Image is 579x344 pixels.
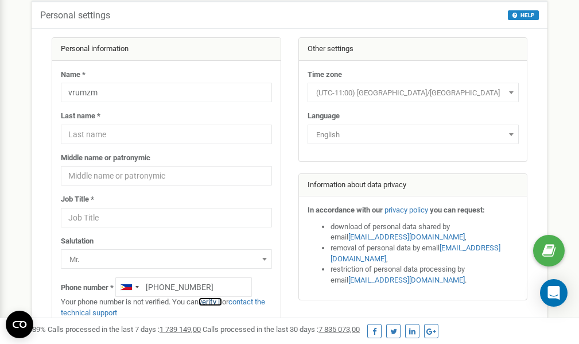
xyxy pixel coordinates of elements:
[199,297,222,306] a: verify it
[61,83,272,102] input: Name
[52,38,281,61] div: Personal information
[61,69,86,80] label: Name *
[299,38,527,61] div: Other settings
[160,325,201,334] u: 1 739 149,00
[61,111,100,122] label: Last name *
[308,206,383,214] strong: In accordance with our
[65,252,268,268] span: Mr.
[6,311,33,338] button: Open CMP widget
[116,278,142,296] div: Telephone country code
[203,325,360,334] span: Calls processed in the last 30 days :
[348,233,465,241] a: [EMAIL_ADDRESS][DOMAIN_NAME]
[61,166,272,185] input: Middle name or patronymic
[61,297,265,317] a: contact the technical support
[48,325,201,334] span: Calls processed in the last 7 days :
[299,174,527,197] div: Information about data privacy
[384,206,428,214] a: privacy policy
[331,264,519,285] li: restriction of personal data processing by email .
[61,236,94,247] label: Salutation
[61,208,272,227] input: Job Title
[312,85,515,101] span: (UTC-11:00) Pacific/Midway
[308,125,519,144] span: English
[61,194,94,205] label: Job Title *
[348,276,465,284] a: [EMAIL_ADDRESS][DOMAIN_NAME]
[61,249,272,269] span: Mr.
[308,111,340,122] label: Language
[61,297,272,318] p: Your phone number is not verified. You can or
[115,277,252,297] input: +1-800-555-55-55
[331,243,519,264] li: removal of personal data by email ,
[540,279,568,307] div: Open Intercom Messenger
[40,10,110,21] h5: Personal settings
[318,325,360,334] u: 7 835 073,00
[312,127,515,143] span: English
[308,69,342,80] label: Time zone
[308,83,519,102] span: (UTC-11:00) Pacific/Midway
[61,283,114,293] label: Phone number *
[331,243,500,263] a: [EMAIL_ADDRESS][DOMAIN_NAME]
[508,10,539,20] button: HELP
[61,125,272,144] input: Last name
[61,153,150,164] label: Middle name or patronymic
[430,206,485,214] strong: you can request:
[331,222,519,243] li: download of personal data shared by email ,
